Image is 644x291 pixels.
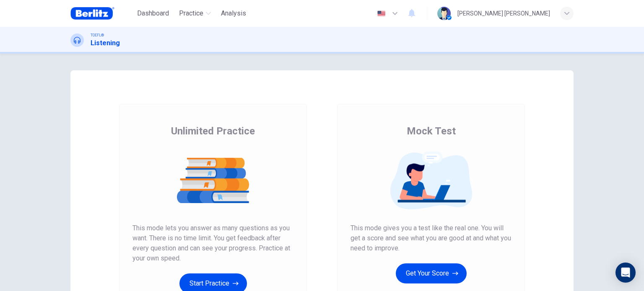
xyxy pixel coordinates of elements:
div: Open Intercom Messenger [615,263,636,283]
button: Get Your Score [396,263,467,283]
span: Mock Test [407,124,456,138]
img: en [376,10,387,17]
a: Berlitz Brasil logo [70,5,134,22]
span: TOEFL® [91,32,104,38]
span: Practice [179,8,203,18]
span: Unlimited Practice [171,124,255,138]
h1: Listening [91,38,120,48]
img: Profile picture [437,7,451,20]
div: [PERSON_NAME] [PERSON_NAME] [457,8,550,18]
button: Analysis [218,6,249,21]
span: This mode gives you a test like the real one. You will get a score and see what you are good at a... [351,223,512,253]
span: Analysis [221,8,246,18]
img: Berlitz Brasil logo [70,5,114,22]
button: Dashboard [134,6,172,21]
span: This mode lets you answer as many questions as you want. There is no time limit. You get feedback... [132,223,293,263]
button: Practice [176,6,214,21]
span: Dashboard [137,8,169,18]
